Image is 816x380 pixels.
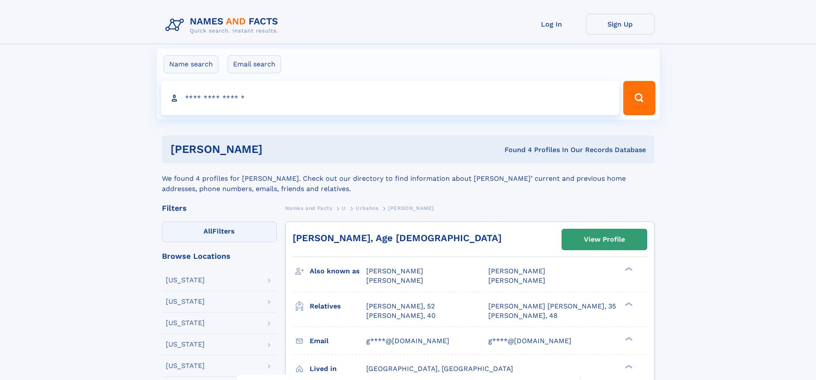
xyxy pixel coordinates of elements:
span: All [203,227,212,235]
h3: Relatives [310,299,366,314]
a: U [342,203,346,213]
input: search input [161,81,620,115]
div: View Profile [584,230,625,249]
span: [PERSON_NAME] [488,267,545,275]
div: ❯ [623,336,633,341]
a: View Profile [562,229,647,250]
label: Email search [227,55,281,73]
a: [PERSON_NAME], Age [DEMOGRAPHIC_DATA] [293,233,502,243]
div: Browse Locations [162,252,277,260]
a: Log In [517,14,586,35]
span: [PERSON_NAME] [366,276,423,284]
h3: Email [310,334,366,348]
label: Name search [164,55,218,73]
label: Filters [162,221,277,242]
div: ❯ [623,364,633,369]
span: U [342,205,346,211]
a: Names and Facts [285,203,332,213]
div: Filters [162,204,277,212]
a: Urbahns [356,203,378,213]
a: [PERSON_NAME], 48 [488,311,558,320]
div: ❯ [623,266,633,272]
span: [PERSON_NAME] [488,276,545,284]
span: [PERSON_NAME] [366,267,423,275]
span: [PERSON_NAME] [388,205,434,211]
div: [US_STATE] [166,320,205,326]
a: [PERSON_NAME], 40 [366,311,436,320]
div: ❯ [623,301,633,307]
div: [US_STATE] [166,341,205,348]
span: Urbahns [356,205,378,211]
div: [US_STATE] [166,277,205,284]
div: We found 4 profiles for [PERSON_NAME]. Check out our directory to find information about [PERSON_... [162,163,655,194]
h3: Lived in [310,362,366,376]
img: Logo Names and Facts [162,14,285,37]
div: [US_STATE] [166,362,205,369]
h1: [PERSON_NAME] [170,144,384,155]
a: [PERSON_NAME], 52 [366,302,435,311]
a: Sign Up [586,14,655,35]
span: [GEOGRAPHIC_DATA], [GEOGRAPHIC_DATA] [366,365,513,373]
div: [US_STATE] [166,298,205,305]
h3: Also known as [310,264,366,278]
div: Found 4 Profiles In Our Records Database [383,145,646,155]
a: [PERSON_NAME] [PERSON_NAME], 35 [488,302,616,311]
button: Search Button [623,81,655,115]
